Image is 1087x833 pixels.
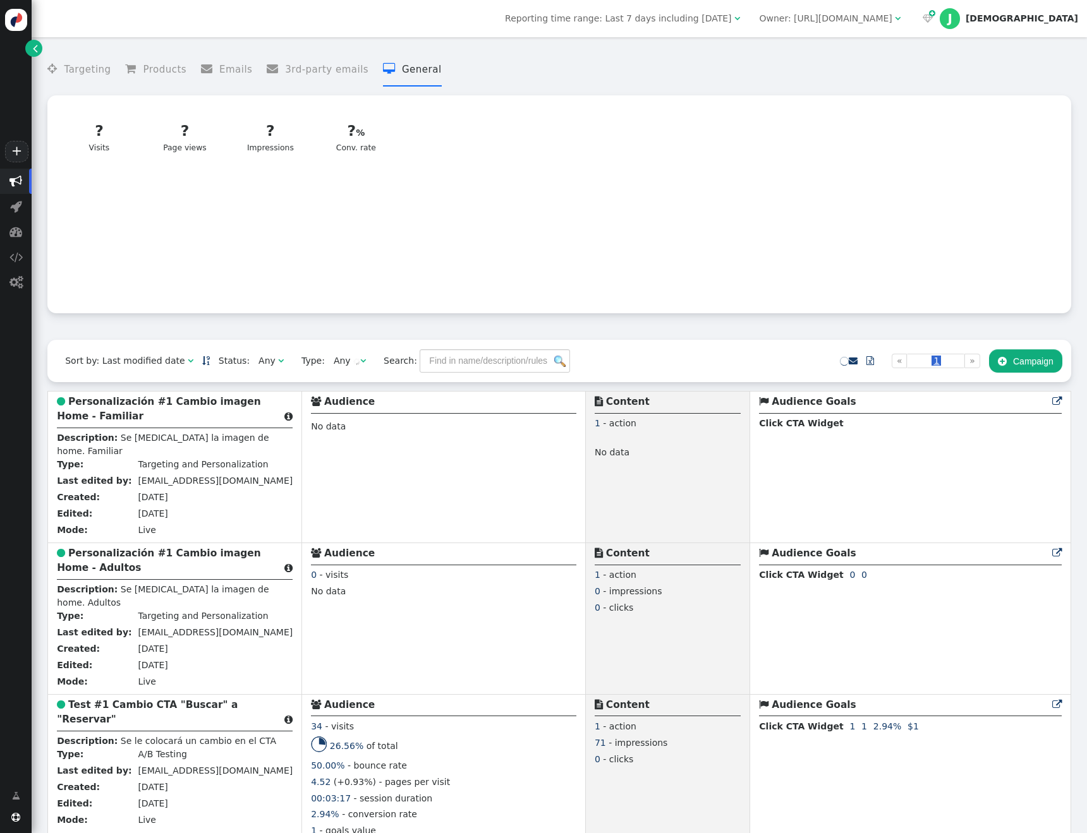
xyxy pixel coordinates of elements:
[138,798,167,808] span: [DATE]
[311,760,344,770] span: 50.00%
[1052,548,1062,559] a: 
[57,548,261,573] b: Personalización #1 Cambio imagen Home - Adultos
[603,418,636,428] span: - action
[895,14,901,23] span: 
[989,349,1062,372] button: Campaign
[348,760,407,770] span: - bounce rate
[595,418,600,428] span: 1
[12,789,20,803] span: 
[325,120,387,154] div: Conv. rate
[858,349,883,372] a: 
[595,397,603,406] span: 
[606,396,650,407] b: Content
[11,813,20,822] span: 
[201,63,219,75] span: 
[154,120,216,154] div: Page views
[606,699,650,710] b: Content
[342,809,417,819] span: - conversion rate
[231,112,309,162] a: ?Impressions
[383,53,442,87] li: General
[9,225,22,238] span: 
[759,12,892,25] div: Owner: [URL][DOMAIN_NAME]
[57,584,118,594] b: Description:
[334,777,376,787] span: (+0.93%)
[595,700,603,709] span: 
[772,396,856,407] b: Audience Goals
[772,548,856,559] b: Audience Goals
[138,627,293,637] span: [EMAIL_ADDRESS][DOMAIN_NAME]
[317,112,395,162] a: ?Conv. rate
[202,356,210,365] span: Sorted in descending order
[595,570,600,580] span: 1
[734,14,740,23] span: 
[595,602,600,613] span: 0
[367,740,398,750] span: of total
[595,447,629,460] span: No data
[334,354,351,368] div: Any
[311,700,321,709] span: 
[1052,700,1062,709] span: 
[65,354,185,368] div: Sort by: Last modified date
[188,356,193,365] span: 
[324,699,375,710] b: Audience
[57,433,118,443] b: Description:
[57,584,269,608] span: Se [MEDICAL_DATA] la imagen de home. Adultos
[201,53,253,87] li: Emails
[606,548,650,559] b: Content
[932,356,941,366] span: 1
[603,586,662,596] span: - impressions
[603,602,633,613] span: - clicks
[267,53,368,87] li: 3rd-party emails
[57,476,131,486] b: Last edited by:
[966,13,1078,24] div: [DEMOGRAPHIC_DATA]
[353,358,360,365] img: loading.gif
[57,700,65,709] span: 
[861,721,867,731] span: 1
[33,42,38,55] span: 
[330,740,363,750] span: 26.56%
[284,412,293,421] span: 
[929,8,935,19] span: 
[379,777,450,787] span: - pages per visit
[595,754,600,764] span: 0
[57,798,92,808] b: Edited:
[325,120,387,142] div: ?
[57,782,100,792] b: Created:
[595,738,606,748] span: 71
[5,141,28,162] a: +
[57,548,65,558] span: 
[849,721,855,731] span: 1
[57,433,269,456] span: Se [MEDICAL_DATA] la imagen de home. Familiar
[603,754,633,764] span: - clicks
[57,736,118,746] b: Description:
[138,749,187,759] span: A/B Testing
[278,356,284,365] span: 
[68,120,131,154] div: Visits
[375,356,417,366] span: Search:
[47,63,64,75] span: 
[759,418,843,428] b: Click CTA Widget
[849,570,855,580] span: 0
[849,356,858,365] span: 
[57,699,238,725] b: Test #1 Cambio CTA "Buscar" a "Reservar"
[5,9,27,31] img: logo-icon.svg
[940,8,960,28] div: J
[311,548,321,558] span: 
[759,700,768,709] span: 
[759,721,843,731] b: Click CTA Widget
[759,570,843,580] b: Click CTA Widget
[284,715,293,724] span: 
[57,492,100,502] b: Created:
[293,354,325,368] span: Type:
[360,356,366,365] span: 
[325,721,354,731] span: - visits
[258,354,276,368] div: Any
[920,12,935,25] a:  
[10,200,22,213] span: 
[138,765,293,776] span: [EMAIL_ADDRESS][DOMAIN_NAME]
[311,777,331,787] span: 4.52
[47,53,111,87] li: Targeting
[759,548,768,558] span: 
[505,13,731,23] span: Reporting time range: Last 7 days including [DATE]
[57,396,261,422] b: Personalización #1 Cambio imagen Home - Familiar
